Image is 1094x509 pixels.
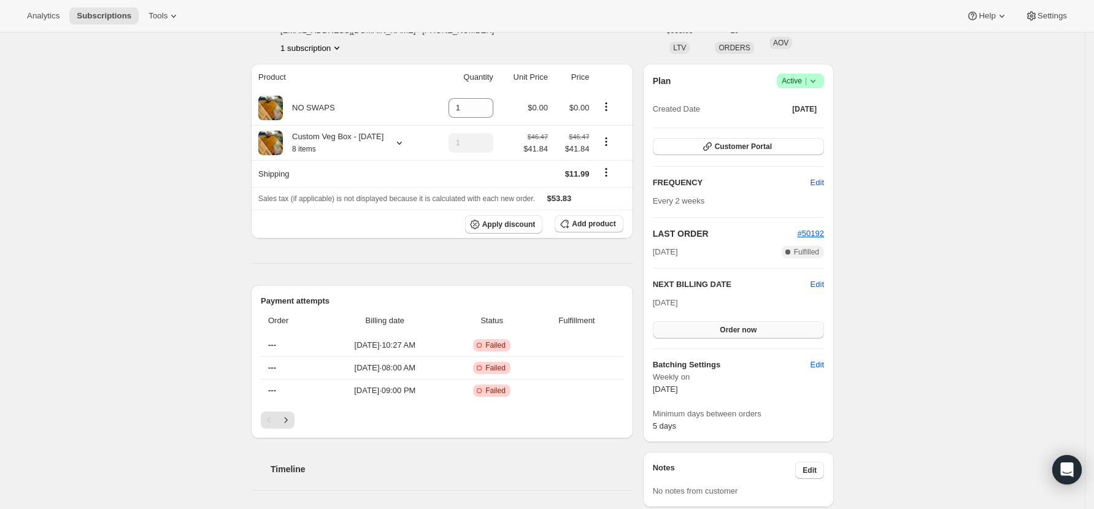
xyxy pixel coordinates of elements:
button: Help [959,7,1015,25]
span: Add product [572,219,615,229]
span: [DATE] · 08:00 AM [324,362,447,374]
button: Apply discount [465,215,543,234]
h2: FREQUENCY [653,177,811,189]
button: Edit [803,355,831,375]
span: Failed [485,340,506,350]
span: No notes from customer [653,486,738,496]
span: | [805,76,807,86]
button: Product actions [280,42,343,54]
span: Settings [1038,11,1067,21]
span: AOV [773,39,788,47]
span: [DATE] [792,104,817,114]
button: Product actions [596,100,616,113]
th: Unit Price [497,64,552,91]
button: Customer Portal [653,138,824,155]
button: Edit [811,278,824,291]
span: Status [453,315,530,327]
span: Apply discount [482,220,536,229]
span: Order now [720,325,757,335]
span: Failed [485,363,506,373]
span: [DATE] [653,298,678,307]
span: [DATE] · 10:27 AM [324,339,447,351]
span: Analytics [27,11,60,21]
th: Shipping [251,160,429,187]
button: Tools [141,7,187,25]
div: Custom Veg Box - [DATE] [283,131,383,155]
th: Product [251,64,429,91]
span: 5 days [653,421,676,431]
span: Weekly on [653,371,824,383]
h2: Plan [653,75,671,87]
button: Edit [803,173,831,193]
h2: Timeline [271,463,633,475]
button: [DATE] [785,101,824,118]
button: Order now [653,321,824,339]
button: #50192 [798,228,824,240]
button: Next [277,411,295,429]
button: Settings [1018,7,1074,25]
img: product img [258,131,283,155]
span: Edit [811,359,824,371]
th: Price [552,64,593,91]
span: $41.84 [523,143,548,155]
span: Subscriptions [77,11,131,21]
span: $41.84 [555,143,590,155]
span: LTV [673,44,686,52]
span: Edit [803,465,817,475]
span: --- [268,340,276,350]
div: NO SWAPS [283,102,335,114]
th: Quantity [429,64,497,91]
a: #50192 [798,229,824,238]
span: --- [268,386,276,395]
button: Subscriptions [69,7,139,25]
h2: LAST ORDER [653,228,798,240]
span: [DATE] [653,246,678,258]
span: Failed [485,386,506,396]
span: Help [979,11,995,21]
h6: Batching Settings [653,359,811,371]
span: --- [268,363,276,372]
span: $11.99 [565,169,590,178]
small: 8 items [292,145,316,153]
button: Add product [555,215,623,232]
span: Tools [148,11,168,21]
small: $46.47 [569,133,589,140]
span: Created Date [653,103,700,115]
span: $0.00 [569,103,590,112]
span: Fulfilled [794,247,819,257]
span: Customer Portal [715,142,772,151]
span: $0.00 [528,103,548,112]
button: Edit [795,462,824,479]
span: [DATE] · 09:00 PM [324,385,447,397]
button: Shipping actions [596,166,616,179]
span: Minimum days between orders [653,408,824,420]
h3: Notes [653,462,796,479]
span: Every 2 weeks [653,196,705,205]
h2: NEXT BILLING DATE [653,278,811,291]
button: Analytics [20,7,67,25]
small: $46.47 [528,133,548,140]
div: Open Intercom Messenger [1052,455,1082,484]
span: ORDERS [718,44,750,52]
h2: Payment attempts [261,295,623,307]
th: Order [261,307,320,334]
span: [DATE] [653,385,678,394]
span: Billing date [324,315,447,327]
span: Active [782,75,819,87]
nav: Pagination [261,411,623,429]
button: Product actions [596,135,616,148]
span: Edit [811,177,824,189]
span: $53.83 [547,194,572,203]
span: Sales tax (if applicable) is not displayed because it is calculated with each new order. [258,194,535,203]
img: product img [258,96,283,120]
span: Fulfillment [537,315,616,327]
